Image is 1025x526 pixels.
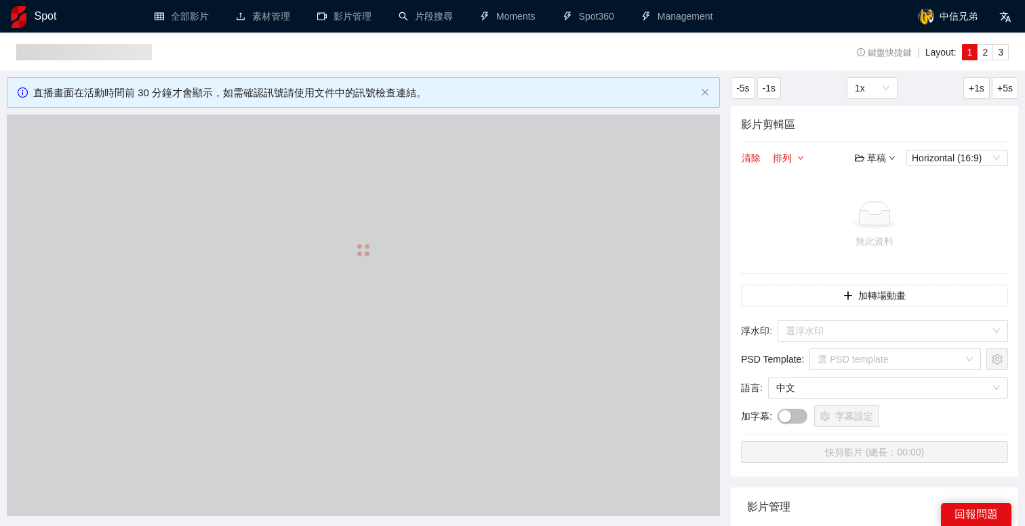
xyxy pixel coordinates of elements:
[731,77,755,99] button: -5s
[641,11,713,22] a: thunderboltManagement
[992,77,1018,99] button: +5s
[918,8,934,24] img: avatar
[741,409,772,424] span: 加字幕 :
[912,150,1003,165] span: Horizontal (16:9)
[736,81,749,96] span: -5s
[855,153,864,163] span: folder-open
[563,11,614,22] a: thunderboltSpot360
[480,11,536,22] a: thunderboltMoments
[747,487,1002,526] div: 影片管理
[746,234,1003,249] div: 無此資料
[33,85,696,101] div: 直播畫面在活動時間前 30 分鐘才會顯示，如需確認訊號請使用文件中的訊號檢查連結。
[757,77,781,99] button: -1s
[776,378,1000,398] span: 中文
[18,87,28,98] span: info-circle
[855,78,889,98] span: 1x
[855,150,896,165] div: 草稿
[763,81,776,96] span: -1s
[236,11,290,22] a: upload素材管理
[982,47,988,58] span: 2
[963,77,990,99] button: +1s
[317,11,371,22] a: video-camera影片管理
[701,88,709,97] button: close
[986,348,1008,370] button: setting
[741,323,772,338] span: 浮水印 :
[741,441,1008,463] button: 快剪影片 (總長：00:00)
[741,285,1008,306] button: plus加轉場動畫
[797,155,804,163] span: down
[843,291,853,302] span: plus
[741,116,1008,133] h4: 影片剪輯區
[997,81,1013,96] span: +5s
[998,47,1003,58] span: 3
[925,47,957,58] span: Layout:
[155,11,209,22] a: table全部影片
[969,81,984,96] span: +1s
[741,150,761,166] button: 清除
[772,150,805,166] button: 排列down
[11,6,26,28] img: logo
[857,48,866,57] span: info-circle
[857,48,912,58] span: 鍵盤快捷鍵
[814,405,879,427] button: setting字幕設定
[399,11,453,22] a: search片段搜尋
[741,352,804,367] span: PSD Template :
[941,503,1011,526] div: 回報問題
[741,380,763,395] span: 語言 :
[701,88,709,96] span: close
[889,155,896,161] span: down
[967,47,973,58] span: 1
[917,47,920,58] span: |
